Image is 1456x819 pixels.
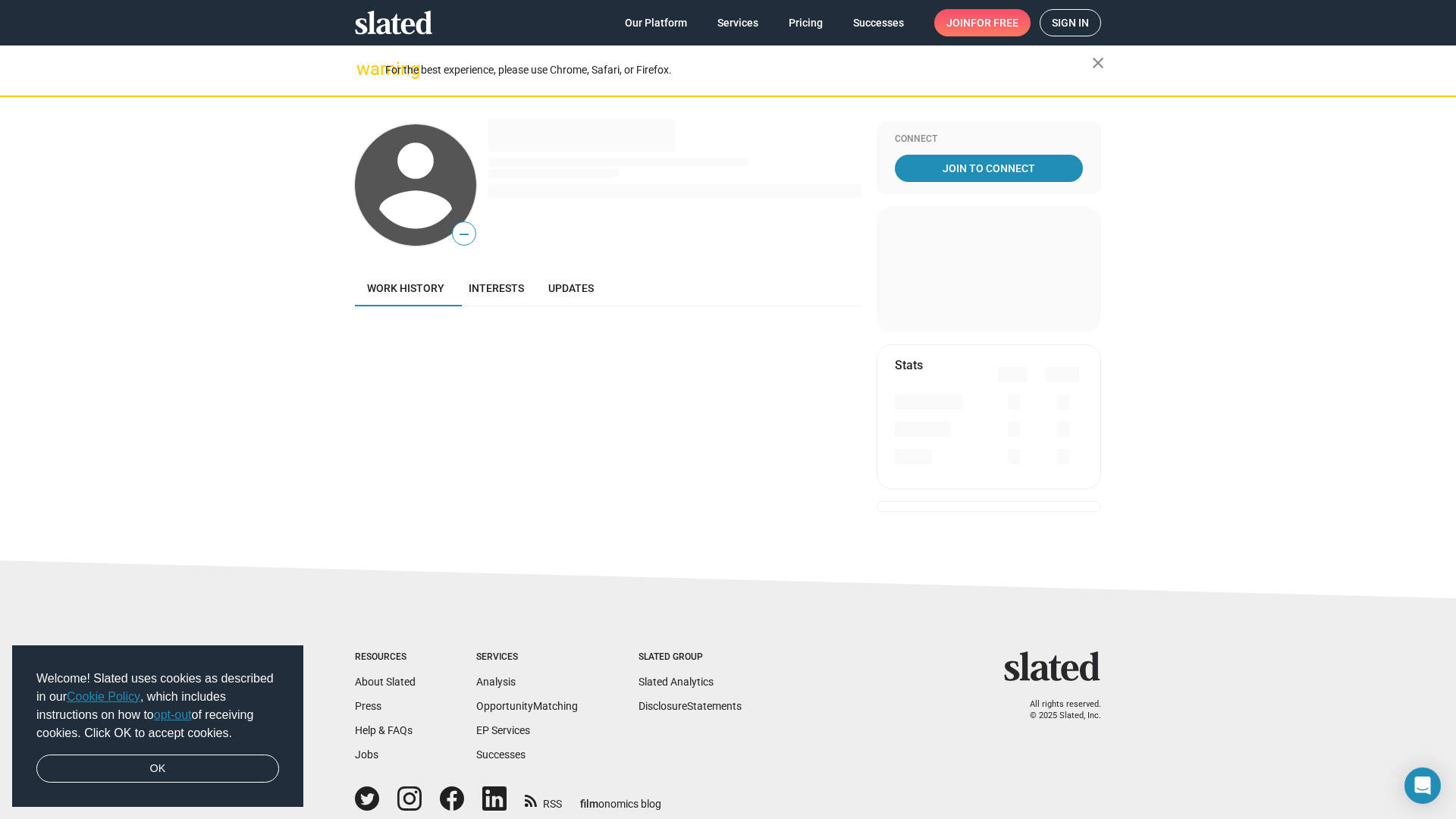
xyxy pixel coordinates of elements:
[946,9,1018,36] span: Join
[355,651,416,664] div: Resources
[625,9,687,36] span: Our Platform
[12,645,303,808] div: cookieconsent
[898,155,1080,182] span: Join To Connect
[355,270,457,306] a: Work history
[355,748,378,761] a: Jobs
[476,724,530,736] a: EP Services
[613,9,699,36] a: Our Platform
[789,9,823,36] span: Pricing
[639,651,742,664] div: Slated Group
[1040,9,1101,36] a: Sign in
[356,60,375,78] mat-icon: warning
[355,676,416,688] a: About Slated
[154,708,192,721] a: opt-out
[580,798,598,810] span: film
[639,676,714,688] a: Slated Analytics
[1404,767,1441,804] div: Open Intercom Messenger
[536,270,606,306] a: Updates
[385,60,1092,80] div: For the best experience, please use Chrome, Safari, or Firefox.
[476,676,516,688] a: Analysis
[457,270,536,306] a: Interests
[934,9,1031,36] a: Joinfor free
[367,282,444,294] span: Work history
[525,788,562,811] a: RSS
[67,690,140,703] a: Cookie Policy
[1014,699,1101,721] p: All rights reserved. © 2025 Slated, Inc.
[639,700,742,712] a: DisclosureStatements
[548,282,594,294] span: Updates
[895,357,923,373] mat-card-title: Stats
[36,670,279,742] span: Welcome! Slated uses cookies as described in our , which includes instructions on how to of recei...
[476,748,526,761] a: Successes
[355,724,413,736] a: Help & FAQs
[895,133,1083,146] div: Connect
[355,700,381,712] a: Press
[777,9,835,36] a: Pricing
[717,9,758,36] span: Services
[971,9,1018,36] span: for free
[841,9,916,36] a: Successes
[895,155,1083,182] a: Join To Connect
[705,9,770,36] a: Services
[469,282,524,294] span: Interests
[580,785,661,811] a: filmonomics blog
[853,9,904,36] span: Successes
[476,651,578,664] div: Services
[1089,54,1107,72] mat-icon: close
[476,700,578,712] a: OpportunityMatching
[36,755,279,783] a: dismiss cookie message
[453,224,475,244] span: —
[1052,10,1089,36] span: Sign in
